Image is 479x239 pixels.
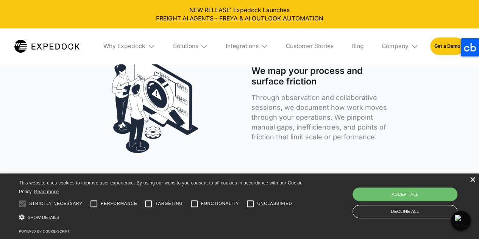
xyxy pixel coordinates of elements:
[353,187,457,201] div: Accept all
[19,180,303,194] span: This website uses cookies to improve user experience. By using our website you consent to all coo...
[19,229,70,233] a: Powered by cookie-script
[34,189,59,194] a: Read more
[103,42,145,50] div: Why Expedock
[376,28,424,64] div: Company
[101,200,137,207] span: Performance
[353,205,457,218] div: Decline all
[97,28,161,64] div: Why Expedock
[346,28,370,64] a: Blog
[220,28,274,64] div: Integrations
[441,203,479,239] iframe: To enrich screen reader interactions, please activate Accessibility in Grammarly extension settings
[29,200,83,207] span: Strictly necessary
[430,37,465,55] a: Get a Demo
[382,42,409,50] div: Company
[470,177,475,183] div: Close
[173,42,198,50] div: Solutions
[201,200,239,207] span: Functionality
[167,28,214,64] div: Solutions
[28,215,59,220] span: Show details
[280,28,340,64] a: Customer Stories
[6,6,473,23] div: NEW RELEASE: Expedock Launches
[6,14,473,23] a: FREIGHT AI AGENTS - FREYA & AI OUTLOOK AUTOMATION
[441,203,479,239] div: Chat Widget
[155,200,183,207] span: Targeting
[257,200,292,207] span: Unclassified
[226,42,259,50] div: Integrations
[251,93,396,142] p: Through observation and collaborative sessions, we document how work moves through your operation...
[19,212,306,223] div: Show details
[251,66,396,87] h1: We map your process and surface friction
